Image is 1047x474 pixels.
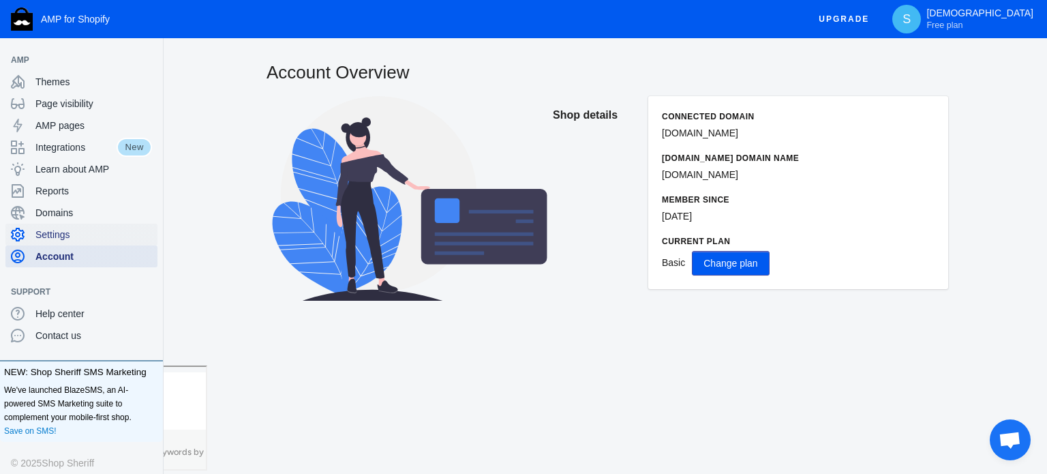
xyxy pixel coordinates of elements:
p: [DEMOGRAPHIC_DATA] [926,8,1033,31]
a: Themes [5,71,157,93]
p: [DATE] [662,209,935,224]
button: Change plan [692,251,769,276]
span: Help center [35,307,152,321]
span: Domains [35,206,152,220]
span: Account [35,250,152,263]
img: tab_domain_overview_orange.svg [37,79,48,90]
h6: [DOMAIN_NAME] domain name [662,151,935,165]
a: IntegrationsNew [5,136,157,158]
a: AMP pages [5,115,157,136]
a: Settings [5,224,157,246]
span: Change plan [703,258,757,269]
img: logo_orange.svg [22,22,33,33]
span: New [117,138,152,157]
h2: Shop details [553,96,635,134]
button: Add a sales channel [138,289,160,295]
div: Domain Overview [52,80,122,89]
img: Shop Sheriff Logo [11,8,33,31]
span: AMP [11,53,138,67]
span: S [900,12,913,26]
a: Domains [5,202,157,224]
span: AMP pages [35,119,152,132]
button: Add a sales channel [138,57,160,63]
span: Page visibility [35,97,152,110]
img: website_grey.svg [22,35,33,46]
div: Domain: [DOMAIN_NAME] [35,35,150,46]
div: Keywords by Traffic [151,80,230,89]
h6: Connected domain [662,110,935,123]
span: Reports [35,184,152,198]
h6: Current Plan [662,235,935,248]
a: Account [5,246,157,267]
img: tab_keywords_by_traffic_grey.svg [136,79,147,90]
span: Settings [35,228,152,241]
span: Themes [35,75,152,89]
span: Support [11,285,138,299]
a: Learn about AMP [5,158,157,180]
a: Reports [5,180,157,202]
span: Basic [662,257,685,268]
span: Learn about AMP [35,162,152,176]
a: Contact us [5,325,157,346]
button: Upgrade [808,7,880,32]
span: AMP for Shopify [41,14,110,25]
span: Contact us [35,329,152,342]
p: [DOMAIN_NAME] [662,126,935,140]
h2: Account Overview [267,60,948,85]
div: v 4.0.25 [38,22,67,33]
span: Upgrade [819,7,869,31]
span: Integrations [35,140,117,154]
span: Free plan [926,20,962,31]
p: [DOMAIN_NAME] [662,168,935,182]
a: Page visibility [5,93,157,115]
h6: Member since [662,193,935,207]
div: Open chat [990,419,1031,460]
